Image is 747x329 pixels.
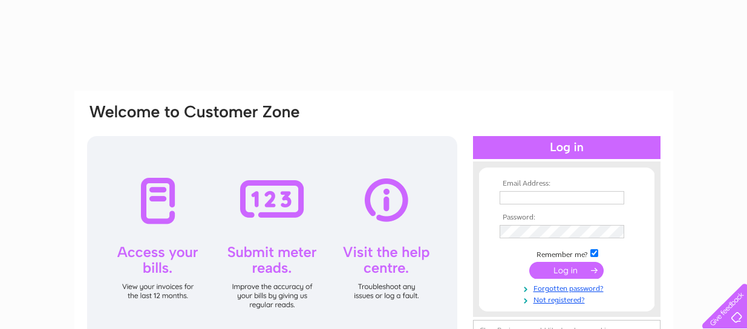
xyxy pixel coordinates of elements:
th: Email Address: [497,180,637,188]
a: Forgotten password? [500,282,637,293]
a: Not registered? [500,293,637,305]
th: Password: [497,213,637,222]
input: Submit [529,262,604,279]
td: Remember me? [497,247,637,259]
